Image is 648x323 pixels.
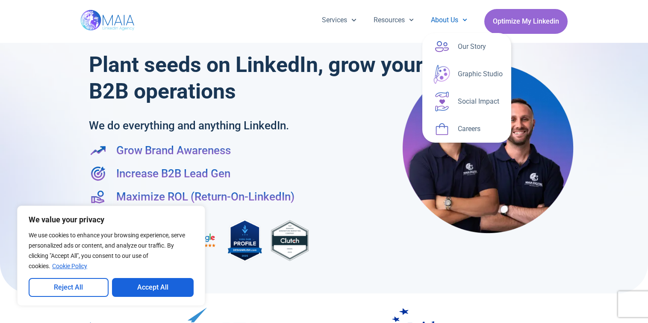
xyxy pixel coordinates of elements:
h2: We do everything and anything LinkedIn. [89,117,371,134]
p: We use cookies to enhance your browsing experience, serve personalized ads or content, and analyz... [29,230,194,271]
span: Increase B2B Lead Gen [114,165,230,182]
a: Resources [365,9,422,31]
img: Maia Digital- Shay & Eli [403,63,574,233]
a: Services [313,9,365,31]
span: Grow Brand Awareness [114,142,231,159]
p: We value your privacy [29,215,194,225]
a: Our Story [422,33,511,60]
a: About Us [422,9,476,31]
span: Optimize My Linkedin [493,13,559,30]
span: Maximize ROL (Return-On-LinkedIn) [114,188,295,205]
a: Cookie Policy [52,262,88,270]
img: MAIA Digital's rating on DesignRush, the industry-leading B2B Marketplace connecting brands with ... [228,218,262,263]
a: Optimize My Linkedin [484,9,568,34]
a: Graphic Studio [422,60,511,88]
div: We value your privacy [17,206,205,306]
button: Reject All [29,278,109,297]
button: Accept All [112,278,194,297]
a: Careers [422,115,511,143]
ul: About Us [422,33,511,143]
a: Social Impact [422,88,511,115]
h1: Plant seeds on LinkedIn, grow your B2B operations [89,51,427,105]
nav: Menu [313,9,476,31]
